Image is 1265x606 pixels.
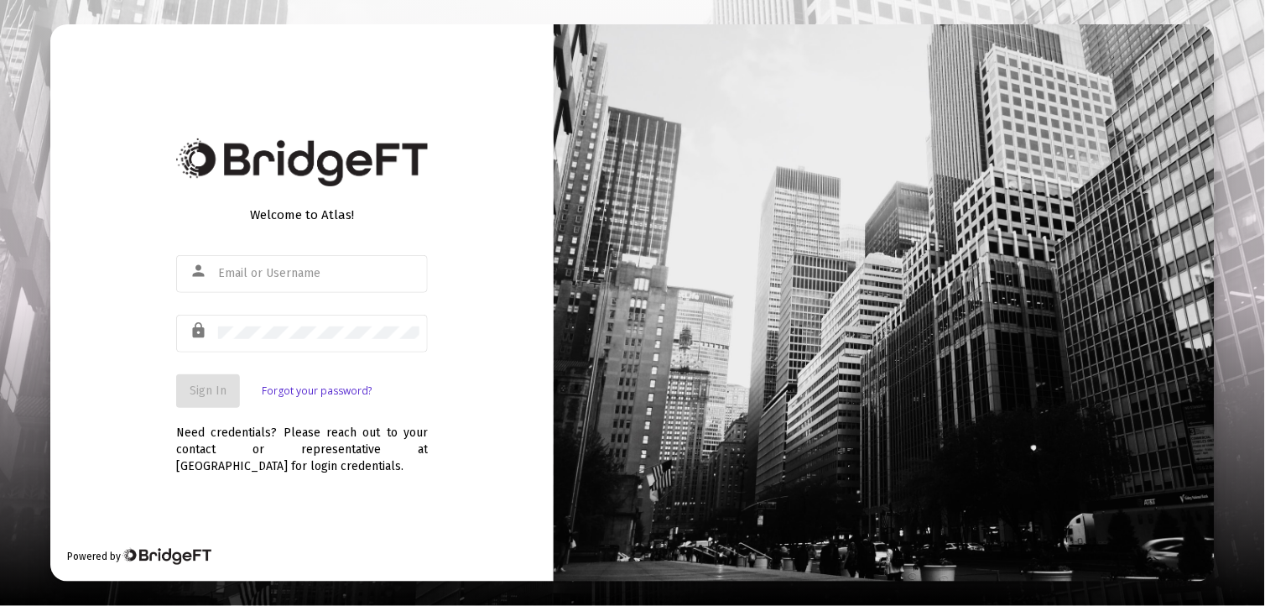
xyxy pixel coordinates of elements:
div: Need credentials? Please reach out to your contact or representative at [GEOGRAPHIC_DATA] for log... [176,408,428,475]
mat-icon: lock [190,321,210,341]
mat-icon: person [190,261,210,281]
a: Forgot your password? [262,383,372,400]
div: Powered by [67,548,211,565]
button: Sign In [176,374,240,408]
input: Email or Username [218,267,419,280]
img: Bridge Financial Technology Logo [122,548,211,565]
span: Sign In [190,384,226,398]
div: Welcome to Atlas! [176,206,428,223]
img: Bridge Financial Technology Logo [176,138,428,186]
